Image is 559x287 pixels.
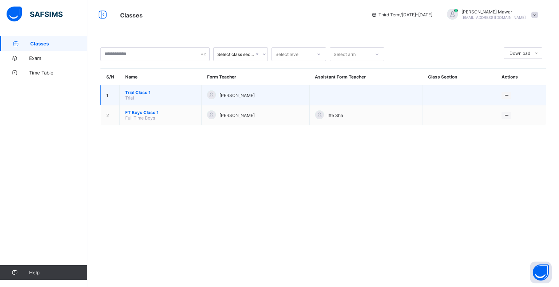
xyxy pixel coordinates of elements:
[120,12,143,19] span: Classes
[328,113,343,118] span: Ifte Sha
[219,93,255,98] span: [PERSON_NAME]
[510,50,530,56] span: Download
[125,115,155,121] span: Full Time Boys
[530,262,552,283] button: Open asap
[219,113,255,118] span: [PERSON_NAME]
[217,52,254,57] div: Select class section
[120,69,202,85] th: Name
[125,110,196,115] span: FT Boys Class 1
[334,47,356,61] div: Select arm
[371,12,432,17] span: session/term information
[202,69,310,85] th: Form Teacher
[29,55,87,61] span: Exam
[101,85,120,105] td: 1
[461,15,526,20] span: [EMAIL_ADDRESS][DOMAIN_NAME]
[461,9,526,15] span: [PERSON_NAME] Mawar
[440,9,542,21] div: Hafiz AbdullahMawar
[309,69,423,85] th: Assistant Form Teacher
[30,41,87,47] span: Classes
[101,105,120,125] td: 2
[496,69,546,85] th: Actions
[125,95,134,101] span: Trial
[125,90,196,95] span: Trial Class 1
[423,69,496,85] th: Class Section
[275,47,300,61] div: Select level
[29,70,87,76] span: Time Table
[7,7,63,22] img: safsims
[101,69,120,85] th: S/N
[29,270,87,275] span: Help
